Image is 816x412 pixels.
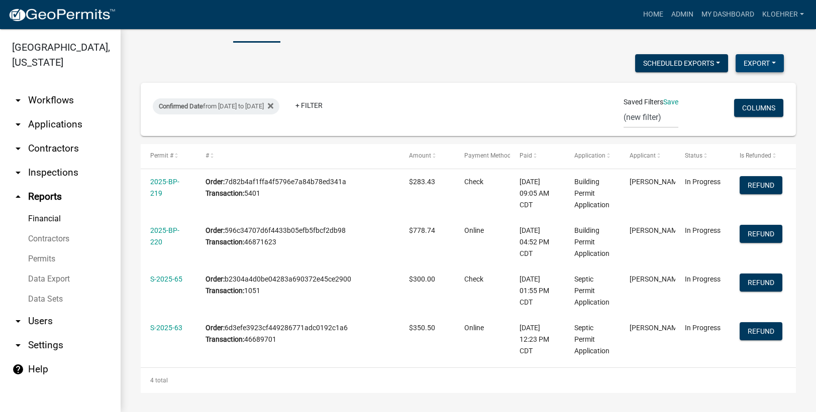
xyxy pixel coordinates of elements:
[574,226,609,257] span: Building Permit Application
[206,287,244,295] b: Transaction:
[740,231,782,239] wm-modal-confirm: Refund Payment
[630,152,656,159] span: Applicant
[520,152,532,159] span: Paid
[520,273,555,308] div: [DATE] 01:55 PM CDT
[685,178,721,186] span: In Progress
[12,167,24,179] i: arrow_drop_down
[196,144,400,168] datatable-header-cell: #
[150,152,173,159] span: Permit #
[409,275,435,283] span: $300.00
[12,118,24,130] i: arrow_drop_down
[409,324,435,332] span: $350.50
[620,144,675,168] datatable-header-cell: Applicant
[685,324,721,332] span: In Progress
[409,152,431,159] span: Amount
[206,176,390,199] div: 7d82b4af1ffa4f5796e7a84b78ed341a 5401
[675,144,731,168] datatable-header-cell: Status
[287,96,331,114] a: + Filter
[12,339,24,351] i: arrow_drop_down
[150,178,179,197] a: 2025-BP-219
[663,98,678,106] a: Save
[740,322,782,340] button: Refund
[740,328,782,336] wm-modal-confirm: Refund Payment
[740,280,782,288] wm-modal-confirm: Refund Payment
[206,189,244,197] b: Transaction:
[206,335,244,343] b: Transaction:
[574,324,609,355] span: Septic Permit Application
[150,324,182,332] a: S-2025-63
[730,144,785,168] datatable-header-cell: Is Refunded
[574,152,605,159] span: Application
[141,144,196,168] datatable-header-cell: Permit #
[409,178,435,186] span: $283.43
[685,275,721,283] span: In Progress
[12,94,24,106] i: arrow_drop_down
[639,5,667,24] a: Home
[206,275,225,283] b: Order:
[565,144,620,168] datatable-header-cell: Application
[510,144,565,168] datatable-header-cell: Paid
[740,176,782,194] button: Refund
[12,315,24,327] i: arrow_drop_down
[141,368,796,393] div: 4 total
[150,226,179,246] a: 2025-BP-220
[667,5,697,24] a: Admin
[740,273,782,292] button: Refund
[464,275,483,283] span: Check
[206,322,390,345] div: 6d3efe3923cf449286771adc0192c1a6 46689701
[740,152,771,159] span: Is Refunded
[736,54,784,72] button: Export
[12,363,24,375] i: help
[12,191,24,203] i: arrow_drop_up
[206,178,225,186] b: Order:
[697,5,758,24] a: My Dashboard
[206,238,244,246] b: Transaction:
[520,322,555,356] div: [DATE] 12:23 PM CDT
[520,225,555,259] div: [DATE] 04:52 PM CDT
[206,226,225,234] b: Order:
[630,324,683,332] span: Sandra
[740,182,782,190] wm-modal-confirm: Refund Payment
[624,97,663,107] span: Saved Filters
[630,275,683,283] span: Doug Prokott
[159,102,203,110] span: Confirmed Date
[734,99,783,117] button: Columns
[574,275,609,306] span: Septic Permit Application
[758,5,808,24] a: kloehrer
[685,152,702,159] span: Status
[574,178,609,209] span: Building Permit Application
[740,225,782,243] button: Refund
[206,225,390,248] div: 596c34707d6f4433b05efb5fbcf2db98 46871623
[153,98,279,114] div: from [DATE] to [DATE]
[12,143,24,155] i: arrow_drop_down
[685,226,721,234] span: In Progress
[635,54,728,72] button: Scheduled Exports
[520,176,555,210] div: [DATE] 09:05 AM CDT
[150,275,182,283] a: S-2025-65
[206,273,390,297] div: b2304a4d0be04283a690372e45ce2900 1051
[464,226,484,234] span: Online
[409,226,435,234] span: $778.74
[464,152,511,159] span: Payment Method
[630,178,683,186] span: Keith Novak
[399,144,455,168] datatable-header-cell: Amount
[455,144,510,168] datatable-header-cell: Payment Method
[464,324,484,332] span: Online
[206,152,209,159] span: #
[206,324,225,332] b: Order:
[630,226,683,234] span: Connie Scott
[464,178,483,186] span: Check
